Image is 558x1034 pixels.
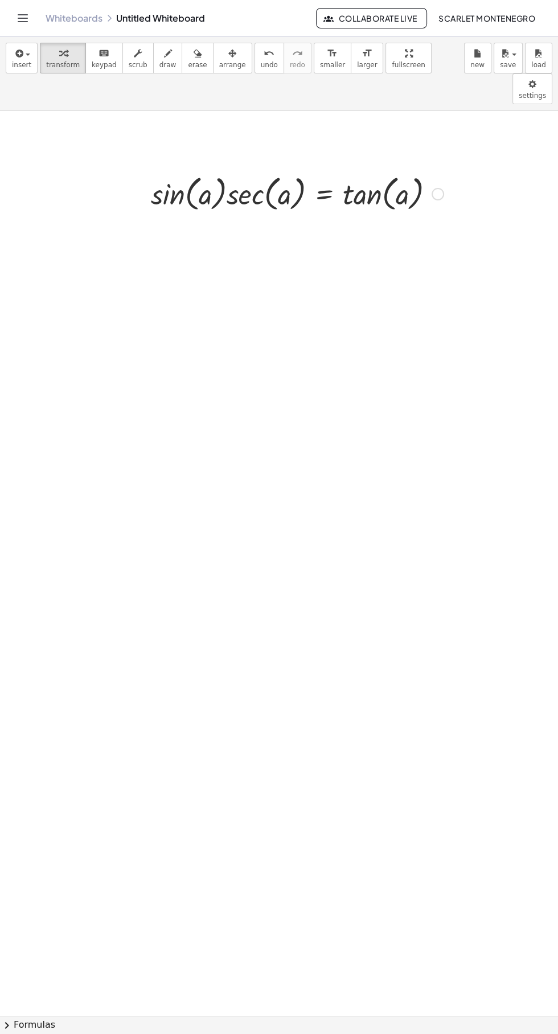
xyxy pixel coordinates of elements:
[6,43,38,73] button: insert
[188,61,207,69] span: erase
[519,92,546,100] span: settings
[385,43,431,73] button: fullscreen
[264,47,274,60] i: undo
[182,43,213,73] button: erase
[531,61,546,69] span: load
[327,47,338,60] i: format_size
[255,43,284,73] button: undoundo
[219,61,246,69] span: arrange
[500,61,516,69] span: save
[429,8,544,28] button: Scarlet Montenegro
[46,13,102,24] a: Whiteboards
[351,43,383,73] button: format_sizelarger
[470,61,485,69] span: new
[314,43,351,73] button: format_sizesmaller
[290,61,305,69] span: redo
[362,47,372,60] i: format_size
[525,43,552,73] button: load
[92,61,117,69] span: keypad
[438,13,535,23] span: Scarlet Montenegro
[85,43,123,73] button: keyboardkeypad
[14,9,32,27] button: Toggle navigation
[159,61,177,69] span: draw
[129,61,147,69] span: scrub
[320,61,345,69] span: smaller
[12,61,31,69] span: insert
[392,61,425,69] span: fullscreen
[284,43,311,73] button: redoredo
[292,47,303,60] i: redo
[153,43,183,73] button: draw
[122,43,154,73] button: scrub
[326,13,417,23] span: Collaborate Live
[316,8,426,28] button: Collaborate Live
[40,43,86,73] button: transform
[464,43,491,73] button: new
[494,43,523,73] button: save
[46,61,80,69] span: transform
[512,73,552,104] button: settings
[99,47,109,60] i: keyboard
[261,61,278,69] span: undo
[357,61,377,69] span: larger
[213,43,252,73] button: arrange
